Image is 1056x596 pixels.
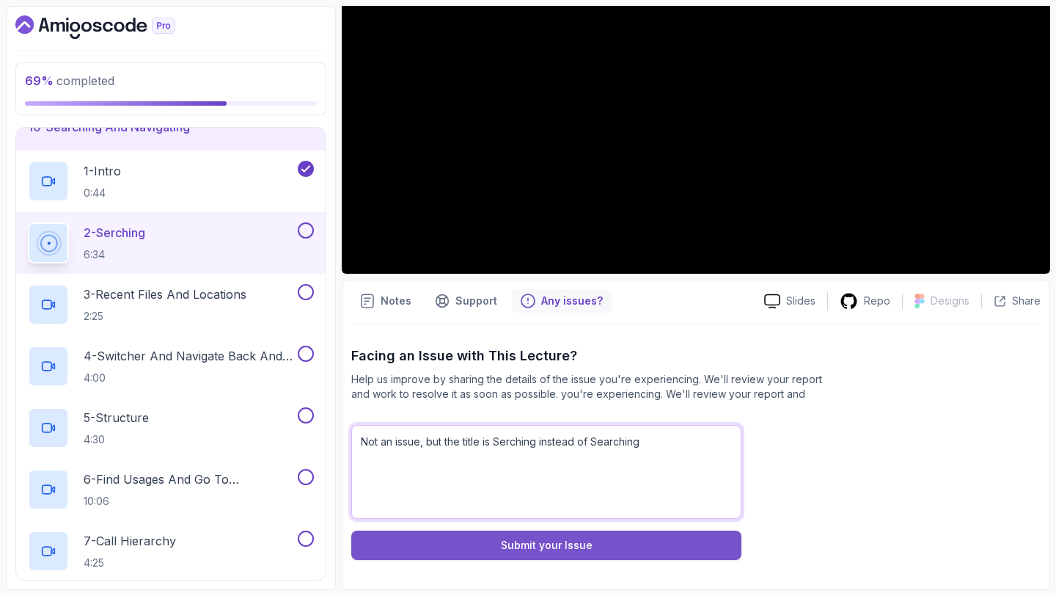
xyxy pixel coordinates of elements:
[28,284,314,325] button: 3-Recent Files And Locations2:25
[84,432,149,447] p: 4:30
[28,222,314,264] button: 2-Serching6:34
[351,425,741,519] textarea: Not an issue, but the title is Serching instead of Searching
[84,556,176,570] p: 4:25
[28,469,314,510] button: 6-Find Usages And Go To Declaration10:06
[981,294,1041,308] button: Share
[28,161,314,202] button: 1-Intro0:44
[864,294,890,308] p: Repo
[84,532,176,550] p: 7 - Call Hierarchy
[931,294,969,308] p: Designs
[84,347,295,365] p: 4 - Switcher And Navigate Back And Forrward
[15,15,209,39] a: Dashboard
[84,186,121,200] p: 0:44
[351,346,1041,366] p: Facing an Issue with This Lecture?
[786,294,815,308] p: Slides
[828,292,902,310] a: Repo
[25,73,54,88] span: 69 %
[84,371,295,385] p: 4:00
[84,224,145,241] p: 2 - Serching
[501,538,593,553] div: Submit your Issue
[84,162,121,180] p: 1 - Intro
[84,286,246,303] p: 3 - Recent Files And Locations
[84,470,295,488] p: 6 - Find Usages And Go To Declaration
[28,407,314,448] button: 5-Structure4:30
[28,346,314,387] button: 4-Switcher And Navigate Back And Forrward4:00
[84,494,295,509] p: 10:06
[84,247,145,262] p: 6:34
[28,531,314,572] button: 7-Call Hierarchy4:25
[351,531,741,560] button: Submit your Issue
[351,372,824,401] p: Help us improve by sharing the details of the issue you're experiencing. We'll review your report...
[84,409,149,426] p: 5 - Structure
[1012,294,1041,308] p: Share
[84,309,246,324] p: 2:25
[752,294,827,309] a: Slides
[25,73,114,88] span: completed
